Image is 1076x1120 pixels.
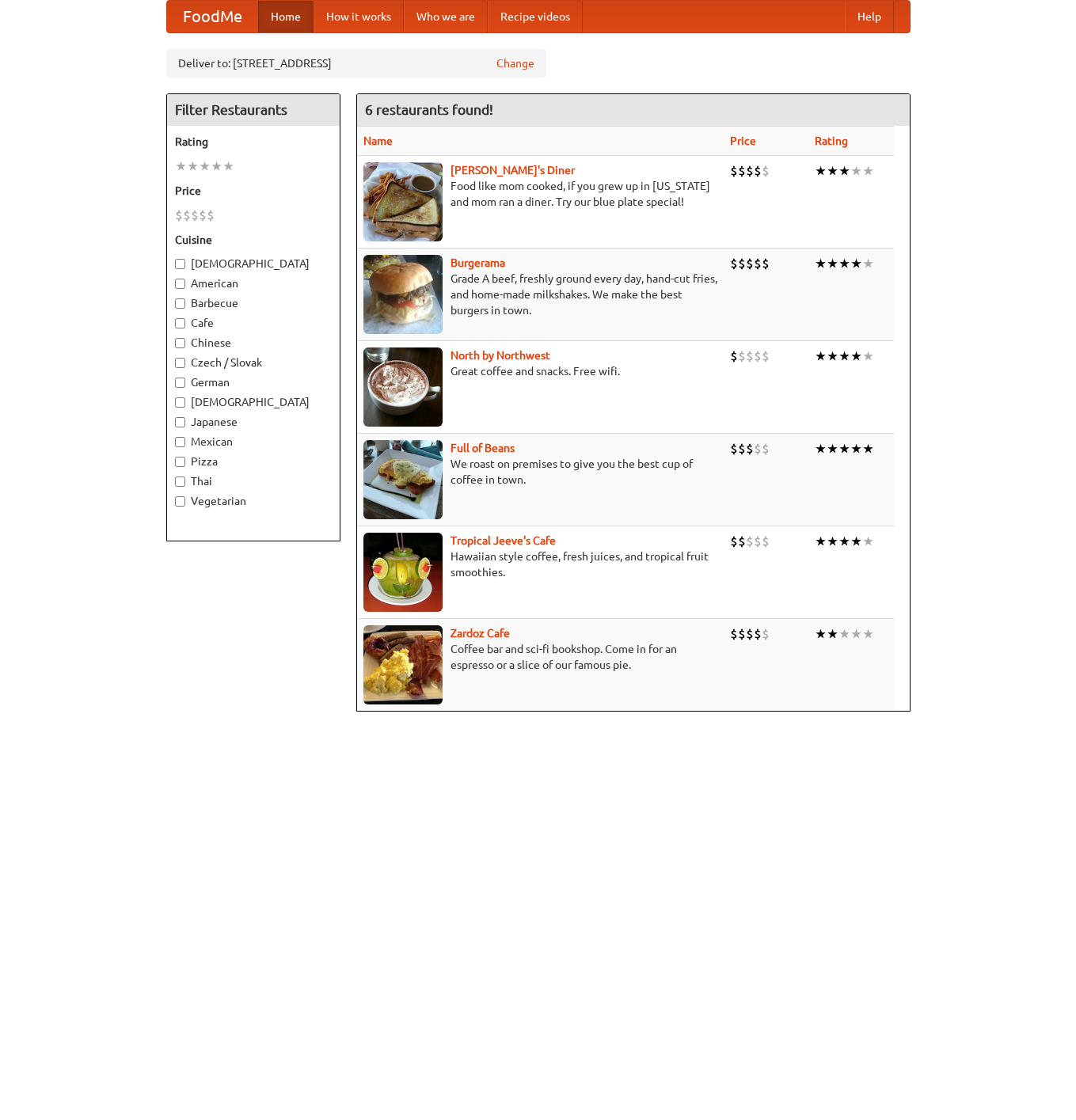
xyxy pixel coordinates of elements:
[738,347,746,365] li: $
[363,456,717,488] p: We roast on premises to give you the best cup of coffee in town.
[862,625,874,643] li: ★
[167,1,258,32] a: FoodMe
[175,207,183,224] li: $
[175,417,185,427] input: Japanese
[258,1,314,32] a: Home
[363,162,443,241] img: sallys.jpg
[730,625,738,643] li: $
[738,533,746,550] li: $
[199,207,207,224] li: $
[762,440,770,457] li: $
[175,259,185,269] input: [DEMOGRAPHIC_DATA]
[363,178,717,210] p: Food like mom cooked, if you grew up in [US_STATE] and mom ran a diner. Try our blue plate special!
[175,493,332,509] label: Vegetarian
[862,255,874,272] li: ★
[738,255,746,272] li: $
[754,255,762,272] li: $
[754,440,762,457] li: $
[845,1,894,32] a: Help
[827,533,838,550] li: ★
[187,158,199,175] li: ★
[730,440,738,457] li: $
[746,347,754,365] li: $
[175,355,332,370] label: Czech / Slovak
[175,434,332,450] label: Mexican
[199,158,211,175] li: ★
[175,134,332,150] h5: Rating
[175,335,332,351] label: Chinese
[488,1,583,32] a: Recipe videos
[451,627,510,640] a: Zardoz Cafe
[363,533,443,612] img: jeeves.jpg
[815,135,848,147] a: Rating
[730,347,738,365] li: $
[183,207,191,224] li: $
[175,397,185,408] input: [DEMOGRAPHIC_DATA]
[754,162,762,180] li: $
[175,457,185,467] input: Pizza
[451,534,556,547] a: Tropical Jeeve's Cafe
[363,271,717,318] p: Grade A beef, freshly ground every day, hand-cut fries, and home-made milkshakes. We make the bes...
[175,183,332,199] h5: Price
[838,255,850,272] li: ★
[754,625,762,643] li: $
[815,625,827,643] li: ★
[207,207,215,224] li: $
[167,94,340,126] h4: Filter Restaurants
[850,162,862,180] li: ★
[762,162,770,180] li: $
[175,338,185,348] input: Chinese
[838,625,850,643] li: ★
[175,279,185,289] input: American
[738,162,746,180] li: $
[738,440,746,457] li: $
[850,255,862,272] li: ★
[730,533,738,550] li: $
[404,1,488,32] a: Who we are
[175,158,187,175] li: ★
[175,437,185,447] input: Mexican
[365,102,493,117] ng-pluralize: 6 restaurants found!
[363,440,443,519] img: beans.jpg
[175,232,332,248] h5: Cuisine
[827,347,838,365] li: ★
[850,533,862,550] li: ★
[175,256,332,271] label: [DEMOGRAPHIC_DATA]
[363,625,443,704] img: zardoz.jpg
[827,255,838,272] li: ★
[363,135,393,147] a: Name
[451,349,550,362] a: North by Northwest
[730,162,738,180] li: $
[838,162,850,180] li: ★
[746,162,754,180] li: $
[175,298,185,309] input: Barbecue
[815,255,827,272] li: ★
[175,473,332,489] label: Thai
[175,476,185,487] input: Thai
[862,533,874,550] li: ★
[862,440,874,457] li: ★
[730,135,756,147] a: Price
[730,255,738,272] li: $
[451,442,515,454] a: Full of Beans
[175,315,332,331] label: Cafe
[838,347,850,365] li: ★
[175,496,185,507] input: Vegetarian
[815,162,827,180] li: ★
[166,49,546,78] div: Deliver to: [STREET_ADDRESS]
[746,625,754,643] li: $
[746,255,754,272] li: $
[175,374,332,390] label: German
[175,358,185,368] input: Czech / Slovak
[862,162,874,180] li: ★
[175,295,332,311] label: Barbecue
[762,533,770,550] li: $
[451,256,505,269] a: Burgerama
[191,207,199,224] li: $
[815,347,827,365] li: ★
[175,394,332,410] label: [DEMOGRAPHIC_DATA]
